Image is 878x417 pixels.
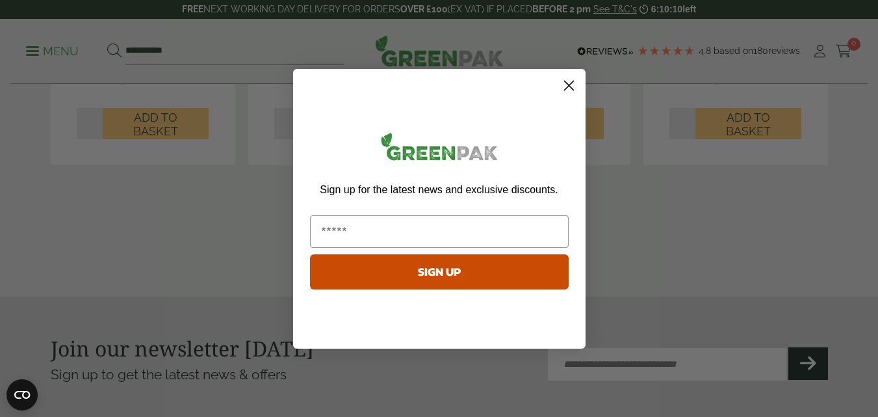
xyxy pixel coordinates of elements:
[320,184,558,195] span: Sign up for the latest news and exclusive discounts.
[558,74,580,97] button: Close dialog
[310,215,569,248] input: Email
[310,254,569,289] button: SIGN UP
[310,128,569,171] img: greenpak_logo
[6,379,38,410] button: Open CMP widget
